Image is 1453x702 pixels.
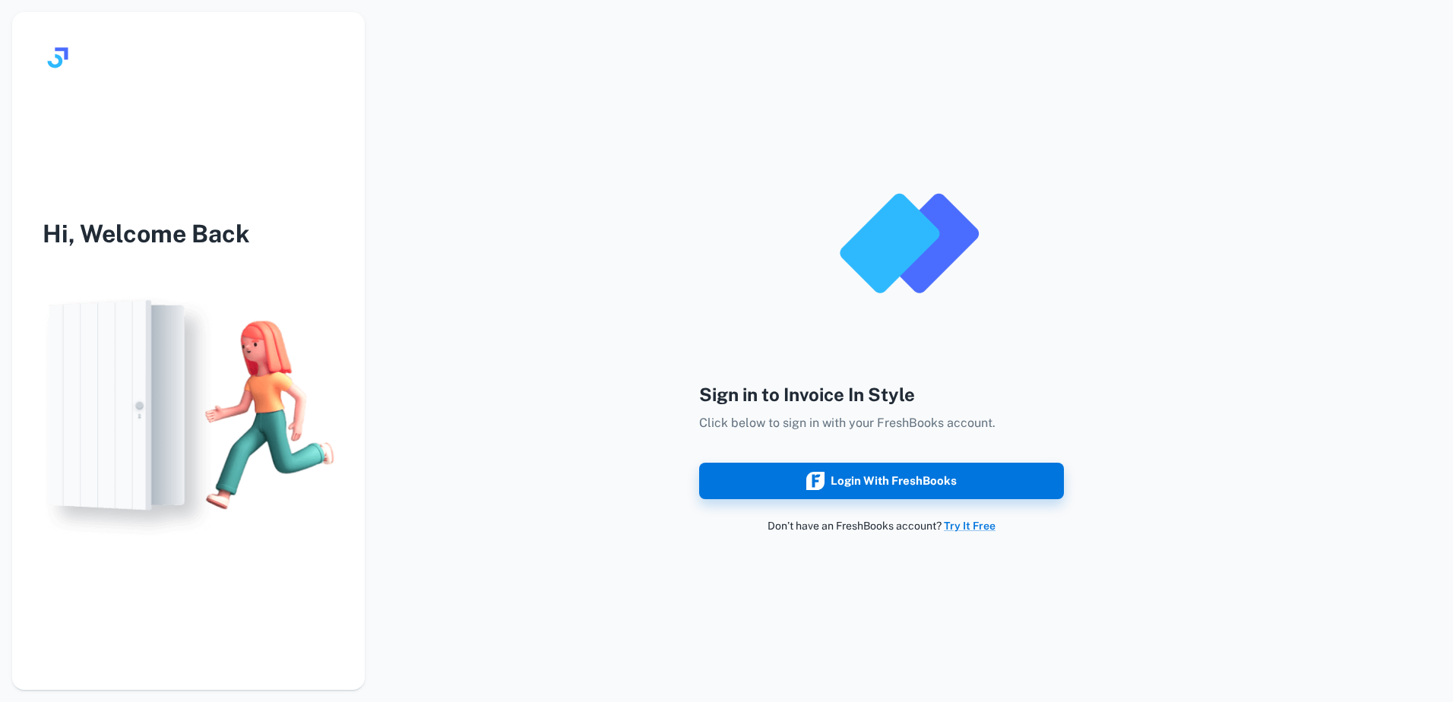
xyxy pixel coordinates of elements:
[833,168,985,320] img: logo_invoice_in_style_app.png
[699,414,1064,432] p: Click below to sign in with your FreshBooks account.
[806,471,957,491] div: Login with FreshBooks
[699,381,1064,408] h4: Sign in to Invoice In Style
[12,216,365,252] h3: Hi, Welcome Back
[699,517,1064,534] p: Don’t have an FreshBooks account?
[43,43,73,73] img: logo.svg
[699,463,1064,499] button: Login with FreshBooks
[944,520,996,532] a: Try It Free
[12,283,365,547] img: login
